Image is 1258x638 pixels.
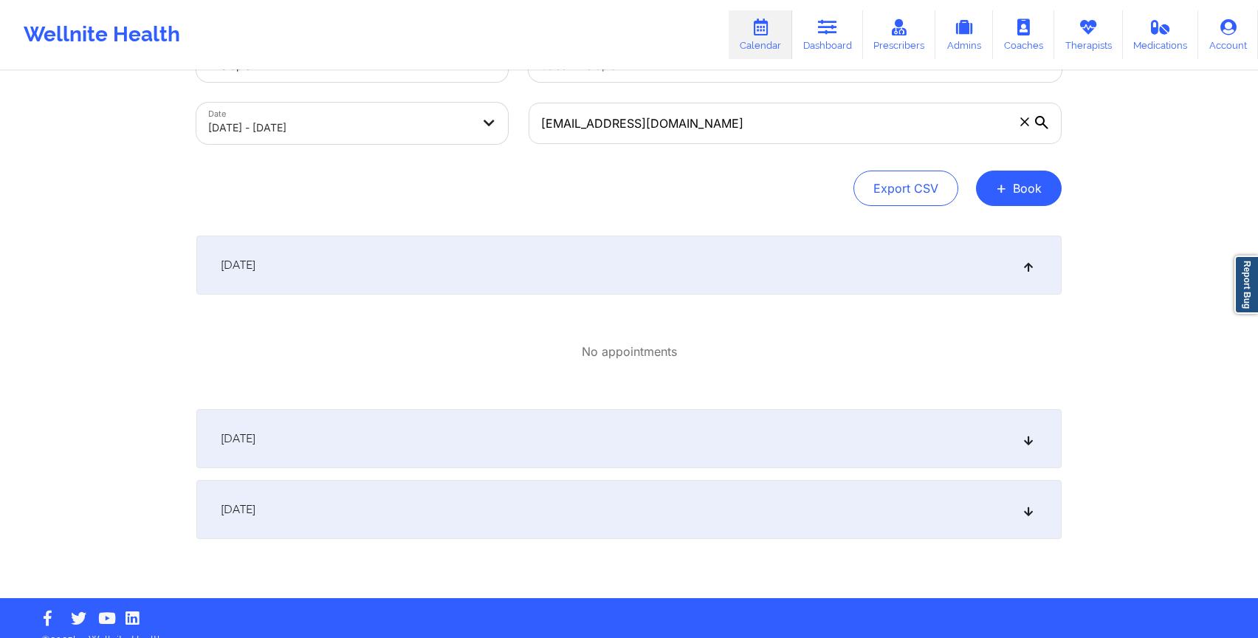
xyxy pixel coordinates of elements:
div: [DATE] - [DATE] [208,112,471,144]
a: Coaches [993,10,1054,59]
a: Account [1198,10,1258,59]
span: [DATE] [221,431,255,446]
span: + [996,184,1007,192]
a: Therapists [1054,10,1123,59]
a: Prescribers [863,10,936,59]
span: [DATE] [221,502,255,517]
span: [DATE] [221,258,255,272]
a: Admins [935,10,993,59]
button: +Book [976,171,1062,206]
button: Export CSV [853,171,958,206]
a: Report Bug [1234,255,1258,314]
a: Calendar [729,10,792,59]
input: Search by patient email [529,103,1062,144]
a: Dashboard [792,10,863,59]
a: Medications [1123,10,1199,59]
p: No appointments [582,343,677,360]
